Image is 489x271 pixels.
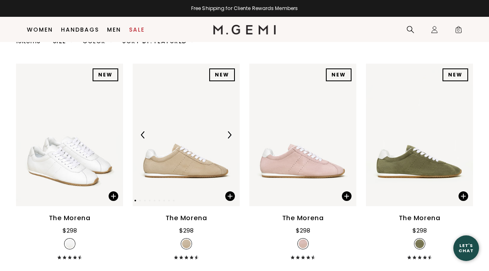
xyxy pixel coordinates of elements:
a: The Morena$298 [249,64,356,259]
div: NEW [209,68,235,81]
a: Previous ArrowNext ArrowThe Morena$298 [133,64,240,259]
div: The Morena [282,213,324,223]
div: NEW [443,68,468,81]
div: $298 [63,226,77,235]
div: Let's Chat [453,243,479,253]
div: Size [53,38,73,44]
img: v_7385129910331_SWATCH_50x.jpg [65,239,74,248]
img: v_7385129943099_SWATCH_50x.jpg [182,239,191,248]
div: NEW [93,68,118,81]
img: Previous Arrow [139,131,147,139]
div: NEW [326,68,352,81]
div: Color [83,38,113,44]
a: Sale [129,26,145,33]
a: The Morena$298 [366,64,473,259]
img: The Morena [249,64,356,206]
div: $298 [296,226,310,235]
div: $298 [412,226,427,235]
a: Handbags [61,26,99,33]
img: M.Gemi [213,25,276,34]
img: The Morena [366,64,473,206]
img: The Morena [133,64,240,206]
img: v_7385130074171_SWATCH_50x.jpg [415,239,424,248]
div: $298 [179,226,194,235]
img: v_7385130008635_SWATCH_50x.jpg [299,239,307,248]
img: Next Arrow [226,131,233,139]
div: Sort By: Featured [122,38,194,44]
img: The Morena [16,64,123,206]
span: 0 [455,27,463,35]
div: The Morena [49,213,91,223]
a: The Morena$298 [16,64,123,259]
div: The Morena [166,213,207,223]
a: Men [107,26,121,33]
div: The Morena [399,213,441,223]
a: Women [27,26,53,33]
